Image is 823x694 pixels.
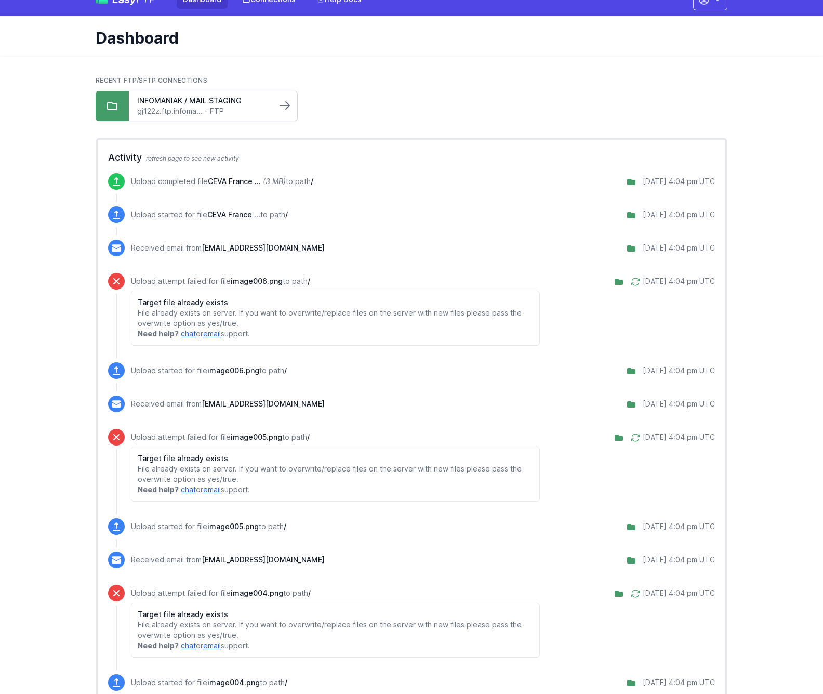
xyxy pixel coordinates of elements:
span: / [285,210,288,219]
p: Upload started for file to path [131,677,287,688]
p: File already exists on server. If you want to overwrite/replace files on the server with new file... [138,620,533,640]
a: email [203,485,221,494]
span: / [311,177,313,186]
strong: Need help? [138,485,179,494]
div: [DATE] 4:04 pm UTC [643,209,715,220]
div: [DATE] 4:04 pm UTC [643,432,715,442]
p: Upload attempt failed for file to path [131,276,540,286]
div: [DATE] 4:04 pm UTC [643,243,715,253]
span: image004.png [207,678,260,687]
span: / [284,522,286,531]
div: [DATE] 4:04 pm UTC [643,588,715,598]
a: INFOMANIAK / MAIL STAGING [137,96,268,106]
div: [DATE] 4:04 pm UTC [643,555,715,565]
p: File already exists on server. If you want to overwrite/replace files on the server with new file... [138,308,533,329]
p: or support. [138,329,533,339]
span: image006.png [207,366,259,375]
span: / [284,366,287,375]
div: [DATE] 4:04 pm UTC [643,399,715,409]
a: email [203,641,221,650]
h6: Target file already exists [138,297,533,308]
div: [DATE] 4:04 pm UTC [643,521,715,532]
p: Upload attempt failed for file to path [131,588,540,598]
h2: Activity [108,150,715,165]
p: Received email from [131,243,325,253]
span: / [308,277,310,285]
span: image006.png [231,277,283,285]
p: Upload completed file to path [131,176,313,187]
p: or support. [138,485,533,495]
a: chat [181,485,196,494]
span: [EMAIL_ADDRESS][DOMAIN_NAME] [202,243,325,252]
p: Upload started for file to path [131,209,288,220]
p: Upload started for file to path [131,521,286,532]
h2: Recent FTP/SFTP Connections [96,76,727,85]
h1: Dashboard [96,29,719,47]
p: Received email from [131,399,325,409]
a: chat [181,641,196,650]
strong: Need help? [138,329,179,338]
span: / [308,588,311,597]
span: / [285,678,287,687]
p: Upload attempt failed for file to path [131,432,540,442]
span: refresh page to see new activity [146,154,239,162]
span: CEVA France Inventory Report 10 SEPT 25.xlsm [207,210,260,219]
span: image005.png [231,433,282,441]
p: Received email from [131,555,325,565]
p: Upload started for file to path [131,365,287,376]
div: [DATE] 4:04 pm UTC [643,176,715,187]
a: email [203,329,221,338]
span: [EMAIL_ADDRESS][DOMAIN_NAME] [202,399,325,408]
p: or support. [138,640,533,651]
div: [DATE] 4:04 pm UTC [643,276,715,286]
span: / [307,433,310,441]
h6: Target file already exists [138,609,533,620]
div: [DATE] 4:04 pm UTC [643,677,715,688]
p: File already exists on server. If you want to overwrite/replace files on the server with new file... [138,464,533,485]
strong: Need help? [138,641,179,650]
div: [DATE] 4:04 pm UTC [643,365,715,376]
span: [EMAIL_ADDRESS][DOMAIN_NAME] [202,555,325,564]
span: CEVA France Inventory Report 10 SEPT 25.xlsm [208,177,261,186]
i: (3 MB) [263,177,286,186]
span: image004.png [231,588,283,597]
span: image005.png [207,522,259,531]
a: gj122z.ftp.infoma... - FTP [137,106,268,116]
h6: Target file already exists [138,453,533,464]
a: chat [181,329,196,338]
